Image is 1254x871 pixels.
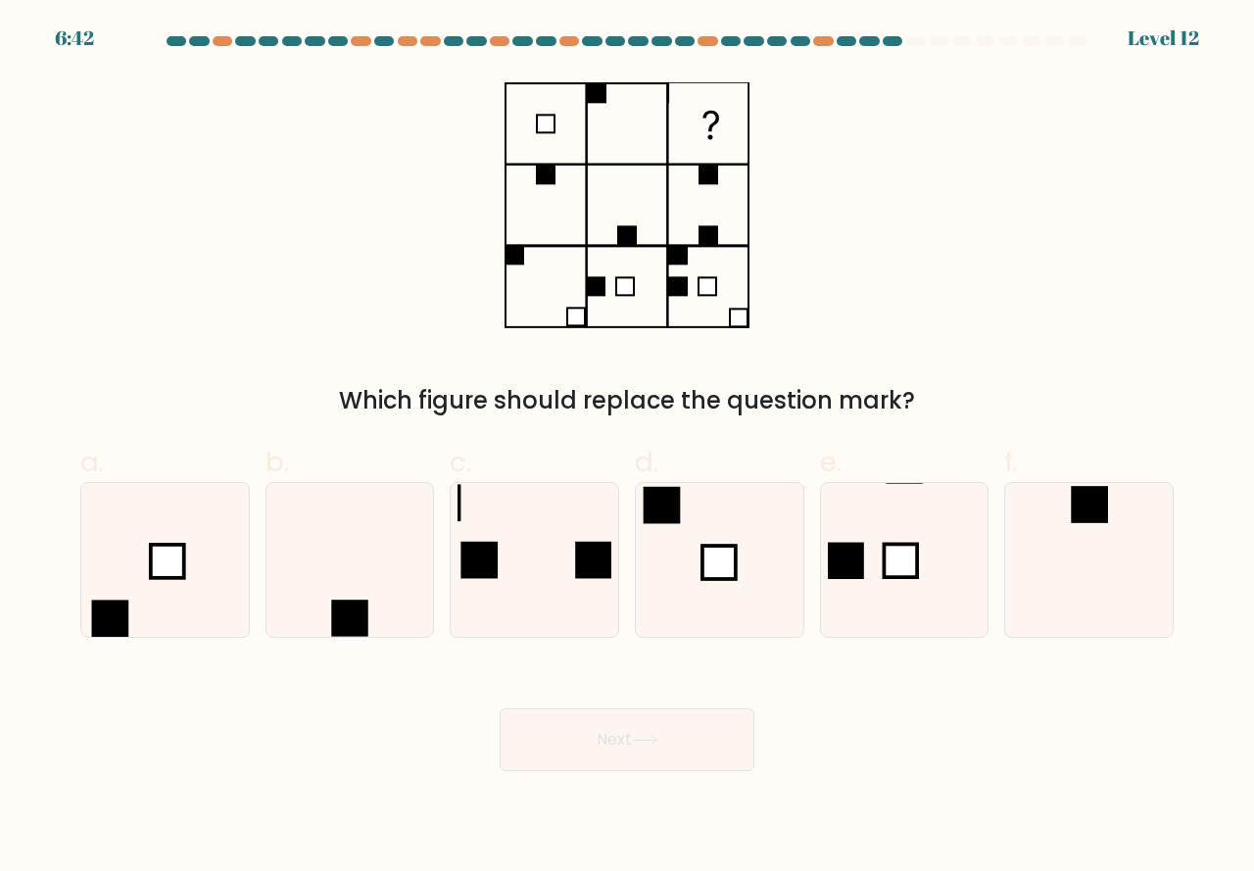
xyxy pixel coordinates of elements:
[820,443,842,481] span: e.
[92,383,1162,418] div: Which figure should replace the question mark?
[635,443,658,481] span: d.
[1128,24,1199,53] div: Level 12
[1004,443,1018,481] span: f.
[450,443,471,481] span: c.
[500,708,754,771] button: Next
[80,443,104,481] span: a.
[55,24,94,53] div: 6:42
[265,443,289,481] span: b.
